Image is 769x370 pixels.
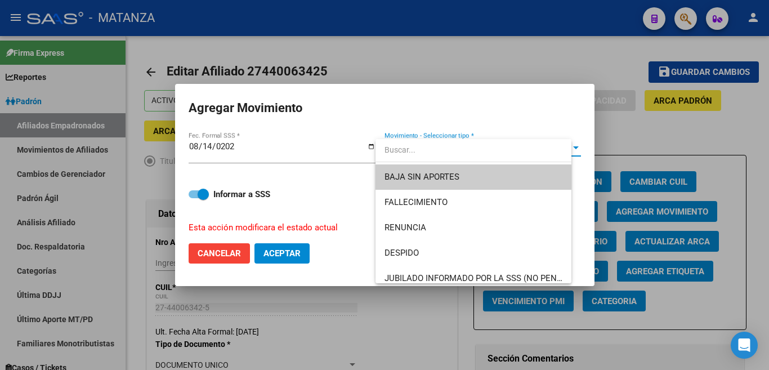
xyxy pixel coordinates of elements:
span: BAJA SIN APORTES [384,172,459,182]
input: dropdown search [375,138,571,162]
span: DESPIDO [384,248,419,258]
span: RENUNCIA [384,222,426,233]
span: FALLECIMIENTO [384,197,448,207]
div: Open Intercom Messenger [731,332,758,359]
span: JUBILADO INFORMADO POR LA SSS (NO PENSIONADO) [384,273,596,283]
